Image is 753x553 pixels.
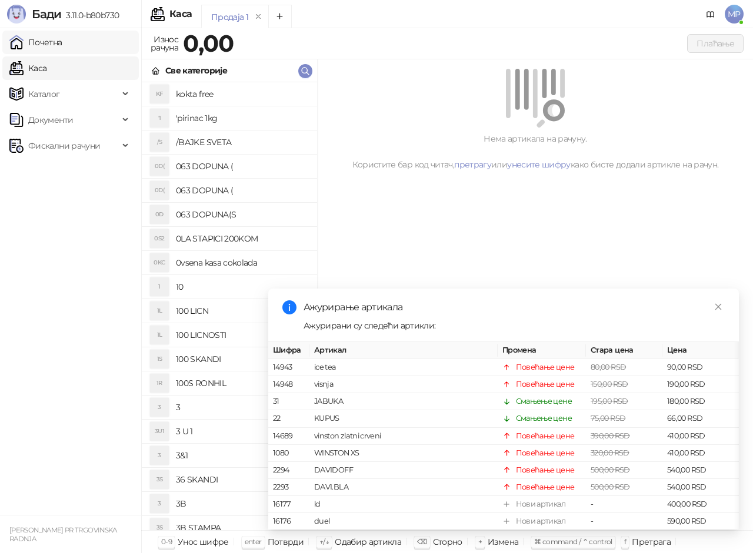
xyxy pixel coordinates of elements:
span: Каталог [28,82,60,106]
div: grid [142,82,317,530]
th: Стара цена [586,342,662,359]
div: Ажурирани су следећи артикли: [304,319,725,332]
span: 3.11.0-b80b730 [61,10,119,21]
h4: 3B [176,494,308,513]
span: info-circle [282,300,296,314]
div: 1R [150,374,169,393]
div: 3S [150,518,169,537]
td: 540,00 RSD [662,462,739,479]
span: Бади [32,7,61,21]
td: 1080 [268,444,309,461]
div: Смањење цене [516,413,572,424]
span: enter [245,537,262,546]
h4: 100S RONHIL [176,374,308,393]
td: 190,00 RSD [662,376,739,393]
th: Шифра [268,342,309,359]
span: 195,00 RSD [591,397,628,405]
td: 14689 [268,427,309,444]
div: 1 [150,277,169,296]
span: 80,00 RSD [591,363,626,371]
span: 0-9 [161,537,172,546]
td: ice tea [309,359,498,376]
h4: 063 DOPUNA ( [176,181,308,200]
h4: 3&1 [176,446,308,465]
div: 3 [150,398,169,417]
div: Каса [169,9,192,19]
div: '1 [150,109,169,128]
h4: 0LA STAPICI 200KOM [176,229,308,248]
span: ⌫ [417,537,427,546]
h4: 0vsena kasa cokolada [176,253,308,272]
td: 180,00 RSD [662,393,739,410]
small: [PERSON_NAME] PR TRGOVINSKA RADNJA [9,526,117,543]
div: 3U1 [150,422,169,441]
h4: /BAJKE SVETA [176,133,308,152]
div: 0D( [150,157,169,176]
h4: 100 SKANDI [176,350,308,368]
h4: 'pirinac 1kg [176,109,308,128]
h4: 063 DOPUNA(S [176,205,308,224]
div: Повећање цене [516,378,575,390]
div: 3 [150,494,169,513]
td: 2294 [268,462,309,479]
td: 90,00 RSD [662,359,739,376]
button: Плаћање [687,34,744,53]
td: visnja [309,376,498,393]
td: WINSTON XS [309,444,498,461]
div: Нови артикал [516,515,565,527]
strong: 0,00 [183,29,234,58]
div: 0KC [150,253,169,272]
img: Logo [7,5,26,24]
h4: 100 LICNOSTI [176,326,308,344]
td: ld [309,496,498,513]
span: ↑/↓ [319,537,329,546]
td: 14948 [268,376,309,393]
td: 2293 [268,479,309,496]
div: Све категорије [165,64,227,77]
a: Close [712,300,725,313]
td: 410,00 RSD [662,427,739,444]
div: Ажурирање артикала [304,300,725,314]
a: Каса [9,56,46,80]
div: Унос шифре [178,534,229,549]
button: remove [251,12,266,22]
td: - [586,513,662,530]
span: 500,00 RSD [591,465,630,474]
a: Документација [701,5,720,24]
div: 3 [150,446,169,465]
div: 0S2 [150,229,169,248]
div: Нови артикал [516,498,565,510]
th: Артикал [309,342,498,359]
td: 16177 [268,496,309,513]
div: Повећање цене [516,430,575,441]
span: 500,00 RSD [591,482,630,491]
th: Цена [662,342,739,359]
td: 410,00 RSD [662,444,739,461]
div: Потврди [268,534,304,549]
div: 0D( [150,181,169,200]
h4: 100 LICN [176,301,308,320]
button: Add tab [268,5,292,28]
span: 150,00 RSD [591,380,628,388]
a: унесите шифру [507,159,571,170]
td: - [586,496,662,513]
div: Износ рачуна [148,32,181,55]
span: f [624,537,626,546]
div: 1S [150,350,169,368]
div: KF [150,85,169,103]
div: Повећање цене [516,481,575,493]
div: 1L [150,326,169,344]
td: 16176 [268,513,309,530]
div: Повећање цене [516,447,575,458]
h4: 3 [176,398,308,417]
td: 66,00 RSD [662,410,739,427]
span: Фискални рачуни [28,134,100,157]
h4: 3 U 1 [176,422,308,441]
span: + [478,537,482,546]
span: close [714,303,722,311]
div: Сторно [433,534,462,549]
div: 1L [150,301,169,320]
span: ⌘ command / ⌃ control [534,537,612,546]
td: vinston zlatni crveni [309,427,498,444]
a: претрагу [454,159,491,170]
